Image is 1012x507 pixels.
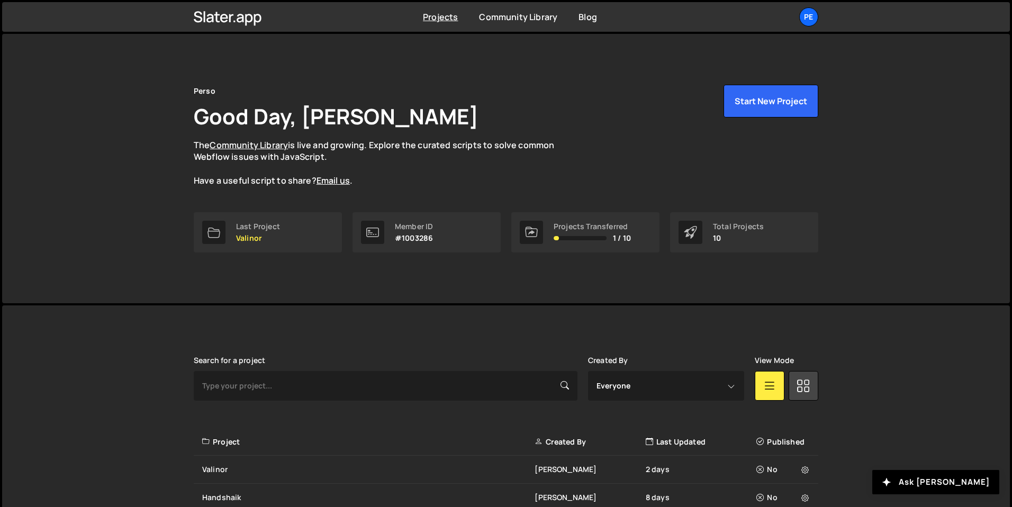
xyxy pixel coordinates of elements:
[713,222,764,231] div: Total Projects
[194,371,577,401] input: Type your project...
[479,11,557,23] a: Community Library
[646,492,756,503] div: 8 days
[713,234,764,242] p: 10
[194,456,818,484] a: Valinor [PERSON_NAME] 2 days No
[646,437,756,447] div: Last Updated
[535,437,645,447] div: Created By
[756,437,812,447] div: Published
[202,464,535,475] div: Valinor
[756,492,812,503] div: No
[755,356,794,365] label: View Mode
[724,85,818,117] button: Start New Project
[872,470,999,494] button: Ask [PERSON_NAME]
[613,234,631,242] span: 1 / 10
[317,175,350,186] a: Email us
[395,234,433,242] p: #1003286
[236,234,280,242] p: Valinor
[236,222,280,231] div: Last Project
[194,212,342,252] a: Last Project Valinor
[423,11,458,23] a: Projects
[646,464,756,475] div: 2 days
[194,102,478,131] h1: Good Day, [PERSON_NAME]
[535,464,645,475] div: [PERSON_NAME]
[210,139,288,151] a: Community Library
[202,492,535,503] div: Handshaik
[554,222,631,231] div: Projects Transferred
[202,437,535,447] div: Project
[395,222,433,231] div: Member ID
[194,139,575,187] p: The is live and growing. Explore the curated scripts to solve common Webflow issues with JavaScri...
[756,464,812,475] div: No
[588,356,628,365] label: Created By
[194,356,265,365] label: Search for a project
[194,85,215,97] div: Perso
[579,11,597,23] a: Blog
[799,7,818,26] a: Pe
[535,492,645,503] div: [PERSON_NAME]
